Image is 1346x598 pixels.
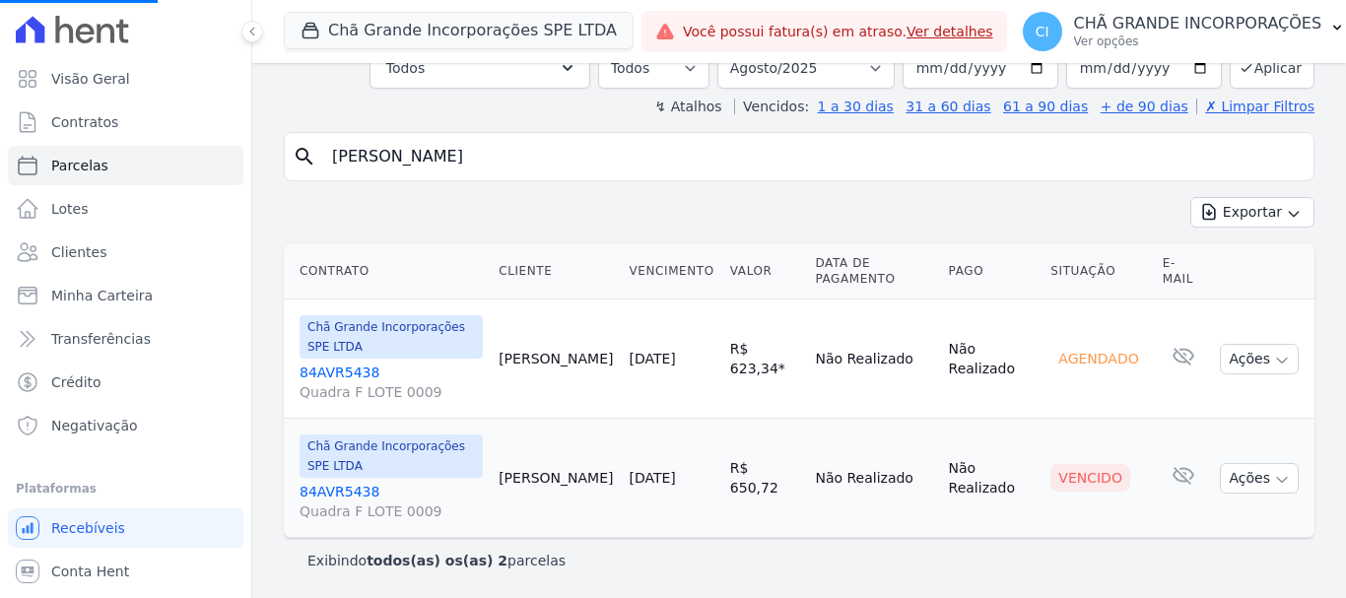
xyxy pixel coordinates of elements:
a: Clientes [8,233,243,272]
td: R$ 623,34 [722,299,808,419]
td: R$ 650,72 [722,419,808,538]
span: Chã Grande Incorporações SPE LTDA [300,434,483,478]
span: Você possui fatura(s) em atraso. [683,22,993,42]
a: Visão Geral [8,59,243,99]
span: Transferências [51,329,151,349]
a: 31 a 60 dias [906,99,990,114]
button: Ações [1220,463,1299,494]
span: Recebíveis [51,518,125,538]
button: Chã Grande Incorporações SPE LTDA [284,12,634,49]
label: ↯ Atalhos [654,99,721,114]
a: Parcelas [8,146,243,185]
button: Todos [370,47,590,89]
div: Plataformas [16,477,236,500]
a: Recebíveis [8,508,243,548]
a: 61 a 90 dias [1003,99,1088,114]
td: [PERSON_NAME] [491,419,621,538]
span: CI [1036,25,1049,38]
span: Lotes [51,199,89,219]
th: Vencimento [621,243,721,299]
th: Data de Pagamento [807,243,940,299]
b: todos(as) os(as) 2 [367,553,507,568]
a: 84AVR5438Quadra F LOTE 0009 [300,363,483,402]
button: Aplicar [1230,46,1314,89]
span: Todos [386,56,425,80]
a: Lotes [8,189,243,229]
th: Contrato [284,243,491,299]
span: Contratos [51,112,118,132]
span: Clientes [51,242,106,262]
label: Vencidos: [734,99,809,114]
button: Ações [1220,344,1299,374]
div: Vencido [1050,464,1130,492]
span: Conta Hent [51,562,129,581]
p: CHÃ GRANDE INCORPORAÇÕES [1074,14,1322,33]
a: Negativação [8,406,243,445]
a: [DATE] [629,351,675,366]
td: Não Realizado [941,419,1043,538]
p: Ver opções [1074,33,1322,49]
a: Ver detalhes [907,24,993,39]
a: ✗ Limpar Filtros [1196,99,1314,114]
span: Quadra F LOTE 0009 [300,382,483,402]
a: [DATE] [629,470,675,486]
span: Parcelas [51,156,108,175]
a: + de 90 dias [1101,99,1188,114]
a: Minha Carteira [8,276,243,315]
a: 84AVR5438Quadra F LOTE 0009 [300,482,483,521]
span: Quadra F LOTE 0009 [300,501,483,521]
span: Negativação [51,416,138,435]
td: [PERSON_NAME] [491,299,621,419]
p: Exibindo parcelas [307,551,566,570]
i: search [293,145,316,168]
td: Não Realizado [807,299,940,419]
a: Crédito [8,363,243,402]
span: Crédito [51,372,101,392]
a: 1 a 30 dias [818,99,894,114]
div: Agendado [1050,345,1146,372]
th: Valor [722,243,808,299]
a: Transferências [8,319,243,359]
th: Pago [941,243,1043,299]
input: Buscar por nome do lote ou do cliente [320,137,1306,176]
th: Cliente [491,243,621,299]
span: Minha Carteira [51,286,153,305]
a: Conta Hent [8,552,243,591]
td: Não Realizado [807,419,940,538]
th: E-mail [1155,243,1213,299]
button: Exportar [1190,197,1314,228]
span: Chã Grande Incorporações SPE LTDA [300,315,483,359]
a: Contratos [8,102,243,142]
th: Situação [1043,243,1154,299]
span: Visão Geral [51,69,130,89]
td: Não Realizado [941,299,1043,419]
